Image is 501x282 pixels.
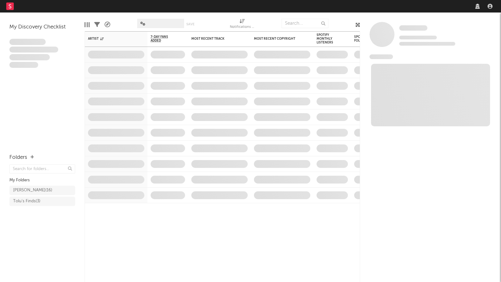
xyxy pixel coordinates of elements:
div: Folders [9,154,27,161]
div: Artist [88,37,135,41]
div: Spotify Followers [354,35,376,43]
span: 7-Day Fans Added [151,35,176,43]
span: 0 fans last week [399,42,455,46]
div: Edit Columns [85,16,90,34]
div: Most Recent Copyright [254,37,301,41]
a: [PERSON_NAME](16) [9,186,75,195]
div: Notifications (Artist) [230,16,255,34]
div: Most Recent Track [191,37,238,41]
span: Tracking Since: [DATE] [399,36,437,39]
div: Notifications (Artist) [230,23,255,31]
div: A&R Pipeline [105,16,110,34]
span: Aliquam viverra [9,62,38,68]
div: [PERSON_NAME] ( 16 ) [13,187,52,194]
div: My Discovery Checklist [9,23,75,31]
input: Search for folders... [9,164,75,174]
div: My Folders [9,177,75,184]
a: Some Artist [399,25,427,31]
a: Tolu's Finds(3) [9,197,75,206]
div: Filters [94,16,100,34]
div: Tolu's Finds ( 3 ) [13,198,40,205]
span: Praesent ac interdum [9,54,50,60]
span: News Feed [369,54,393,59]
div: Spotify Monthly Listeners [317,33,338,44]
span: Lorem ipsum dolor [9,39,46,45]
input: Search... [281,19,328,28]
span: Integer aliquet in purus et [9,47,58,53]
button: Save [186,23,194,26]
